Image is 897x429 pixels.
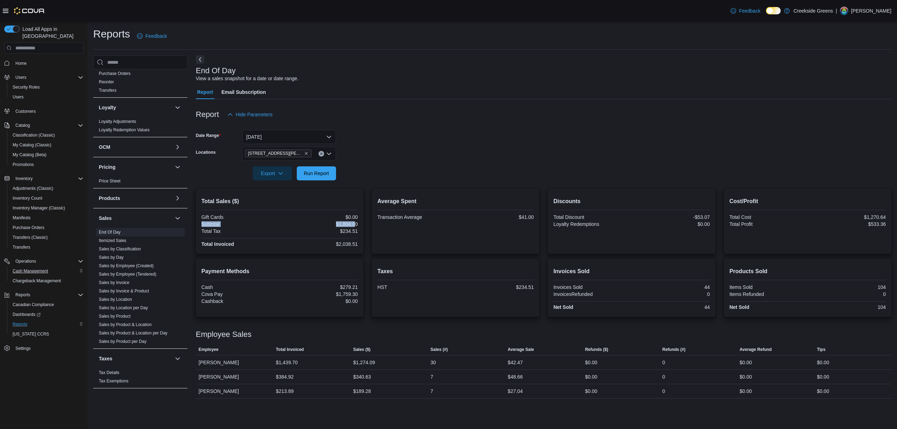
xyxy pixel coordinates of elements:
button: Sales [99,215,172,222]
button: Reports [1,290,86,300]
a: Sales by Invoice [99,280,129,285]
span: Users [15,75,26,80]
button: Canadian Compliance [7,300,86,310]
span: Canadian Compliance [10,300,83,309]
div: 0 [662,373,665,381]
span: Reports [13,291,83,299]
a: Transfers [10,243,33,251]
h1: Reports [93,27,130,41]
button: Pricing [173,163,182,171]
span: Customers [15,109,36,114]
a: Sales by Employee (Tendered) [99,272,156,277]
div: $213.89 [276,387,294,395]
span: Security Roles [10,83,83,91]
span: [US_STATE] CCRS [13,331,49,337]
span: Export [257,166,288,180]
div: 0 [809,291,886,297]
button: Settings [1,343,86,353]
span: Manifests [10,214,83,222]
div: Transaction Average [377,214,454,220]
span: Manifests [13,215,30,221]
span: Customers [13,107,83,116]
div: [PERSON_NAME] [196,384,273,398]
div: Sales [93,228,187,348]
span: Settings [13,344,83,353]
a: Sales by Location [99,297,132,302]
span: My Catalog (Classic) [10,141,83,149]
button: Users [1,72,86,82]
div: Items Sold [730,284,806,290]
a: Inventory Count [10,194,45,202]
span: My Catalog (Beta) [10,151,83,159]
div: $0.00 [817,373,829,381]
button: Promotions [7,160,86,169]
div: $189.28 [353,387,371,395]
div: $533.36 [809,221,886,227]
button: Products [99,195,172,202]
span: Total Invoiced [276,347,304,352]
a: Transfers [99,88,116,93]
span: Cash Management [10,267,83,275]
span: Users [13,73,83,82]
a: [US_STATE] CCRS [10,330,52,338]
div: $1,270.64 [809,214,886,220]
div: $27.04 [508,387,523,395]
h3: Pricing [99,164,115,171]
div: Cashback [201,298,278,304]
div: $340.63 [353,373,371,381]
button: Cash Management [7,266,86,276]
button: Inventory [1,174,86,184]
span: Sales by Classification [99,246,141,252]
span: Sales by Product per Day [99,339,146,344]
span: Run Report [304,170,329,177]
div: View a sales snapshot for a date or date range. [196,75,299,82]
button: Catalog [13,121,33,130]
span: Dashboards [13,312,41,317]
div: [PERSON_NAME] [196,370,273,384]
span: Adjustments (Classic) [10,184,83,193]
span: Sales (#) [431,347,448,352]
span: Average Refund [740,347,772,352]
div: 7 [431,387,433,395]
a: Settings [13,344,33,353]
div: $0.00 [585,387,597,395]
div: 0 [662,358,665,367]
span: Sales by Product & Location per Day [99,330,167,336]
span: Operations [13,257,83,265]
input: Dark Mode [766,7,781,14]
button: Taxes [99,355,172,362]
div: $0.00 [585,358,597,367]
span: Feedback [145,33,167,40]
a: Sales by Classification [99,247,141,251]
button: Manifests [7,213,86,223]
button: OCM [173,143,182,151]
a: Dashboards [7,310,86,319]
button: Inventory Manager (Classic) [7,203,86,213]
button: Reports [7,319,86,329]
a: Chargeback Management [10,277,64,285]
div: Loyalty [93,117,187,137]
div: Cash [201,284,278,290]
div: 104 [809,304,886,310]
span: Transfers [13,244,30,250]
div: $0.00 [740,387,752,395]
a: Users [10,93,26,101]
a: Inventory Manager (Classic) [10,204,68,212]
a: Home [13,59,29,68]
button: My Catalog (Classic) [7,140,86,150]
div: Items Refunded [730,291,806,297]
a: Reorder [99,79,114,84]
div: $0.00 [740,373,752,381]
button: Loyalty [173,103,182,112]
button: Products [173,194,182,202]
a: My Catalog (Beta) [10,151,49,159]
a: Itemized Sales [99,238,126,243]
span: Average Sale [508,347,534,352]
button: Remove 19 Reuben Crescent from selection in this group [304,151,308,155]
span: Reports [15,292,30,298]
div: $0.00 [281,298,358,304]
span: Email Subscription [221,85,266,99]
span: Hide Parameters [236,111,273,118]
span: Tax Details [99,370,119,375]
